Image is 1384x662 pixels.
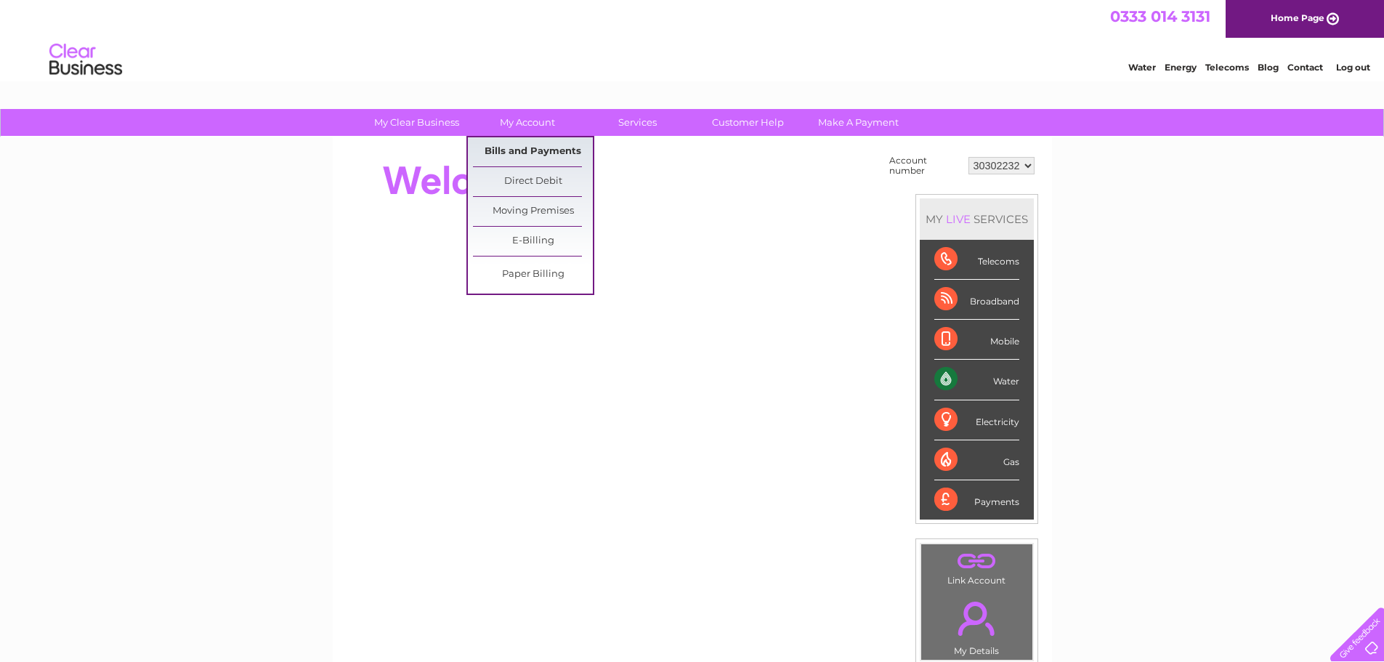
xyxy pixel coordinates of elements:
div: Water [934,360,1019,400]
div: LIVE [943,212,974,226]
div: Electricity [934,400,1019,440]
a: My Clear Business [357,109,477,136]
a: . [925,593,1029,644]
a: Log out [1336,62,1370,73]
div: Telecoms [934,240,1019,280]
a: Water [1128,62,1156,73]
a: E-Billing [473,227,593,256]
div: MY SERVICES [920,198,1034,240]
a: Telecoms [1205,62,1249,73]
a: . [925,548,1029,573]
div: Gas [934,440,1019,480]
a: Bills and Payments [473,137,593,166]
div: Payments [934,480,1019,520]
img: logo.png [49,38,123,82]
a: Moving Premises [473,197,593,226]
a: Blog [1258,62,1279,73]
div: Mobile [934,320,1019,360]
a: Make A Payment [798,109,918,136]
a: Direct Debit [473,167,593,196]
td: Account number [886,152,965,179]
td: My Details [920,589,1033,661]
a: Energy [1165,62,1197,73]
a: 0333 014 3131 [1110,7,1210,25]
a: Services [578,109,697,136]
div: Broadband [934,280,1019,320]
a: My Account [467,109,587,136]
a: Paper Billing [473,260,593,289]
a: Contact [1287,62,1323,73]
div: Clear Business is a trading name of Verastar Limited (registered in [GEOGRAPHIC_DATA] No. 3667643... [349,8,1036,70]
td: Link Account [920,544,1033,589]
a: Customer Help [688,109,808,136]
